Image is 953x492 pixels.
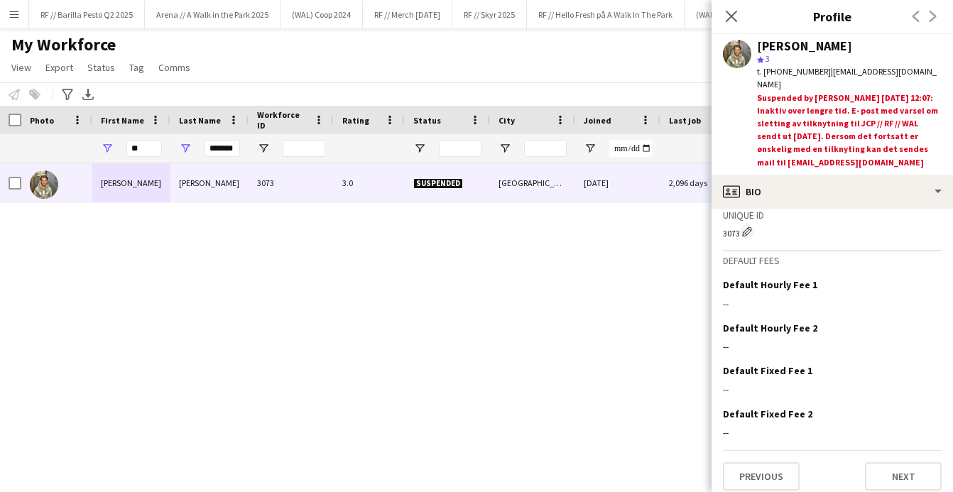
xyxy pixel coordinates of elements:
[609,140,652,157] input: Joined Filter Input
[80,86,97,103] app-action-btn: Export XLSX
[723,209,942,222] h3: Unique ID
[723,297,942,310] div: --
[584,142,597,155] button: Open Filter Menu
[669,115,701,126] span: Last job
[413,142,426,155] button: Open Filter Menu
[575,163,660,202] div: [DATE]
[757,40,852,53] div: [PERSON_NAME]
[40,58,79,77] a: Export
[723,254,942,267] h3: Default fees
[499,142,511,155] button: Open Filter Menu
[30,170,58,199] img: David Johnsen
[723,408,812,420] h3: Default Fixed Fee 2
[101,115,144,126] span: First Name
[179,142,192,155] button: Open Filter Menu
[82,58,121,77] a: Status
[413,178,463,189] span: Suspended
[499,115,515,126] span: City
[452,1,527,28] button: RF // Skyr 2025
[723,426,942,439] div: --
[87,61,115,74] span: Status
[158,61,190,74] span: Comms
[723,322,817,334] h3: Default Hourly Fee 2
[59,86,76,103] app-action-btn: Advanced filters
[723,462,800,491] button: Previous
[11,61,31,74] span: View
[179,115,221,126] span: Last Name
[334,163,405,202] div: 3.0
[527,1,685,28] button: RF // Hello Fresh på A Walk In The Park
[30,115,54,126] span: Photo
[342,115,369,126] span: Rating
[865,462,942,491] button: Next
[712,175,953,209] div: Bio
[283,140,325,157] input: Workforce ID Filter Input
[524,140,567,157] input: City Filter Input
[205,140,240,157] input: Last Name Filter Input
[257,109,308,131] span: Workforce ID
[92,163,170,202] div: [PERSON_NAME]
[660,163,746,202] div: 2,096 days
[723,278,817,291] h3: Default Hourly Fee 1
[126,140,162,157] input: First Name Filter Input
[757,66,831,77] span: t. [PHONE_NUMBER]
[170,163,249,202] div: [PERSON_NAME]
[363,1,452,28] button: RF // Merch [DATE]
[439,140,481,157] input: Status Filter Input
[723,383,942,395] div: --
[712,7,953,26] h3: Profile
[124,58,150,77] a: Tag
[723,224,942,239] div: 3073
[6,58,37,77] a: View
[757,92,942,169] div: Suspended by [PERSON_NAME] [DATE] 12:07: Inaktiv over lengre tid. E- post med varsel om sletting ...
[29,1,145,28] button: RF // Barilla Pesto Q2 2025
[281,1,363,28] button: (WAL) Coop 2024
[685,1,799,28] button: (WAL) Extra // Grill Perfekt
[145,1,281,28] button: Arena // A Walk in the Park 2025
[153,58,196,77] a: Comms
[490,163,575,202] div: [GEOGRAPHIC_DATA]
[129,61,144,74] span: Tag
[584,115,611,126] span: Joined
[249,163,334,202] div: 3073
[257,142,270,155] button: Open Filter Menu
[413,115,441,126] span: Status
[766,53,770,64] span: 3
[101,142,114,155] button: Open Filter Menu
[11,34,116,55] span: My Workforce
[45,61,73,74] span: Export
[723,340,942,353] div: --
[757,66,937,89] span: | [EMAIL_ADDRESS][DOMAIN_NAME]
[723,364,812,377] h3: Default Fixed Fee 1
